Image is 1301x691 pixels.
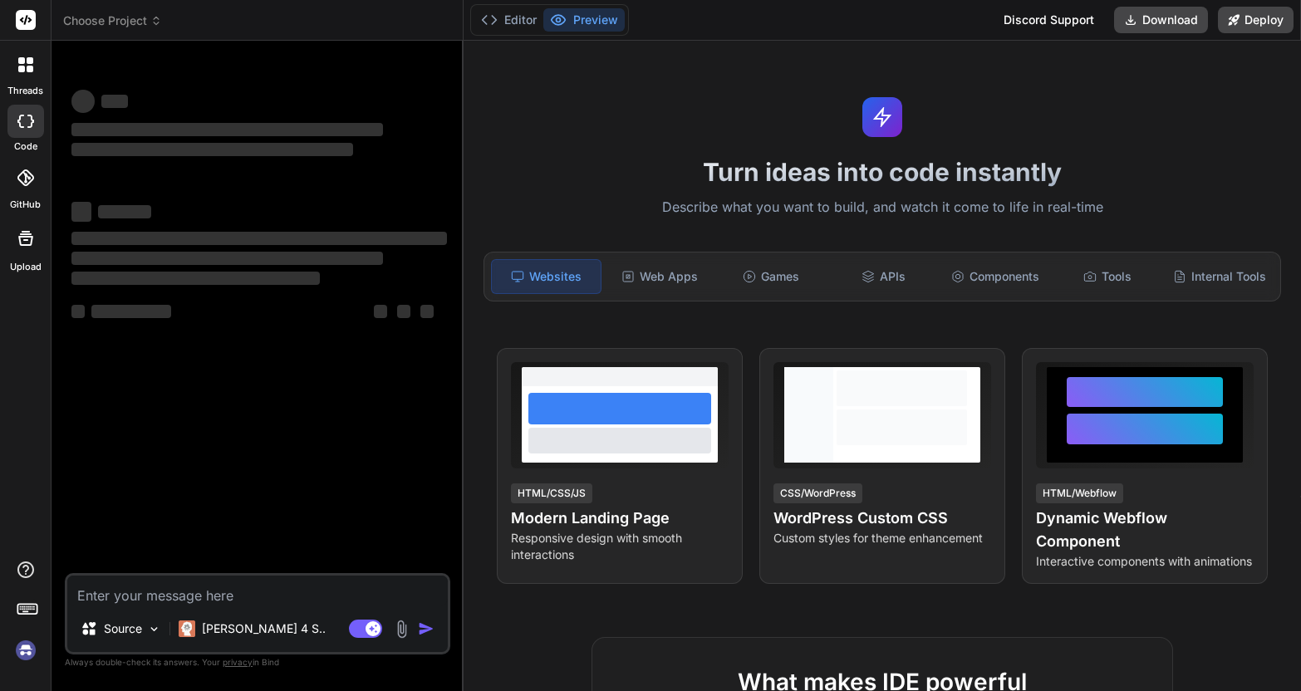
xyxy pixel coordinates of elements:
img: attachment [392,620,411,639]
span: privacy [223,657,253,667]
button: Preview [543,8,625,32]
div: Web Apps [605,259,714,294]
img: signin [12,636,40,664]
p: Source [104,620,142,637]
img: icon [418,620,434,637]
span: Choose Project [63,12,162,29]
label: code [14,140,37,154]
p: Interactive components with animations [1036,553,1254,570]
span: ‌ [71,123,383,136]
h4: Dynamic Webflow Component [1036,507,1254,553]
div: Games [717,259,826,294]
h4: WordPress Custom CSS [773,507,991,530]
label: threads [7,84,43,98]
div: Discord Support [994,7,1104,33]
span: ‌ [71,90,95,113]
span: ‌ [397,305,410,318]
span: ‌ [71,305,85,318]
div: Components [941,259,1050,294]
div: HTML/Webflow [1036,483,1123,503]
p: Custom styles for theme enhancement [773,530,991,546]
h1: Turn ideas into code instantly [474,157,1291,187]
img: Claude 4 Sonnet [179,620,195,637]
span: ‌ [420,305,434,318]
label: Upload [10,260,42,274]
label: GitHub [10,198,41,212]
span: ‌ [71,252,383,265]
button: Deploy [1218,7,1294,33]
span: ‌ [71,232,447,245]
div: Internal Tools [1165,259,1274,294]
button: Editor [474,8,543,32]
div: HTML/CSS/JS [511,483,592,503]
h4: Modern Landing Page [511,507,729,530]
p: [PERSON_NAME] 4 S.. [202,620,326,637]
span: ‌ [374,305,387,318]
img: Pick Models [147,622,161,636]
button: Download [1114,7,1208,33]
span: ‌ [101,95,128,108]
div: CSS/WordPress [773,483,862,503]
p: Responsive design with smooth interactions [511,530,729,563]
span: ‌ [98,205,151,218]
div: Tools [1053,259,1161,294]
span: ‌ [71,143,353,156]
div: Websites [491,259,601,294]
p: Always double-check its answers. Your in Bind [65,654,450,670]
p: Describe what you want to build, and watch it come to life in real-time [474,197,1291,218]
span: ‌ [71,272,320,285]
span: ‌ [71,202,91,222]
span: ‌ [91,305,171,318]
div: APIs [829,259,938,294]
